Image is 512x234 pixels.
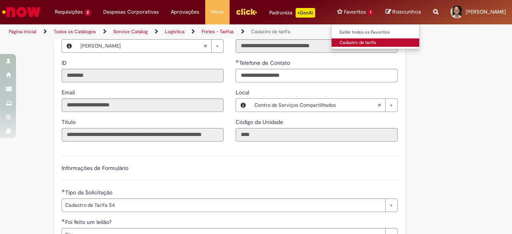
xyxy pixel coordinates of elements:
[54,28,96,35] a: Todos os Catálogos
[392,8,421,16] span: Rascunhos
[332,28,420,37] a: Exibir todos os Favoritos
[62,98,224,112] input: Email
[84,9,91,16] span: 2
[236,118,285,126] label: Somente leitura - Código da Unidade
[269,8,315,18] div: Padroniza
[466,8,506,15] span: [PERSON_NAME]
[236,39,398,53] input: Departamento
[6,24,335,39] ul: Trilhas de página
[236,6,257,18] img: click_logo_yellow_360x200.png
[344,8,366,16] span: Favoritos
[239,59,292,66] span: Telefone de Contato
[55,8,83,16] span: Requisições
[254,99,377,112] span: Centro de Serviços Compartilhados
[65,199,381,212] span: Cadastro de Tarifa S4
[62,69,224,82] input: ID
[62,89,76,96] span: Somente leitura - Email
[296,8,315,18] p: +GenAi
[65,189,114,196] span: Tipo da Solicitação
[62,128,224,142] input: Título
[211,8,224,16] span: More
[202,28,234,35] a: Fretes - Tarifas
[171,8,199,16] span: Aprovações
[1,4,42,20] img: ServiceNow
[250,99,397,112] a: Centro de Serviços CompartilhadosLimpar campo Local
[65,218,113,226] span: Foi feito um leilão?
[62,118,77,126] label: Somente leitura - Título
[236,99,250,112] button: Local, Visualizar este registro Centro de Serviços Compartilhados
[113,28,148,35] a: Service Catalog
[331,24,420,49] ul: Favoritos
[62,59,68,66] span: Somente leitura - ID
[62,189,65,192] span: Obrigatório Preenchido
[62,219,65,222] span: Obrigatório Preenchido
[368,9,374,16] span: 1
[103,8,159,16] span: Despesas Corporativas
[62,164,128,172] label: Informações de Formulário
[80,40,203,52] span: [PERSON_NAME]
[236,69,398,82] input: Telefone de Contato
[76,40,223,52] a: [PERSON_NAME]Limpar campo Favorecido
[373,99,385,112] abbr: Limpar campo Local
[332,38,420,47] a: Cadastro de tarifa
[9,28,36,35] a: Página inicial
[236,60,239,63] span: Obrigatório Preenchido
[236,128,398,142] input: Código da Unidade
[251,28,290,35] a: Cadastro de tarifa
[62,40,76,52] button: Favorecido, Visualizar este registro Lucas Renan De Campos
[62,59,68,67] label: Somente leitura - ID
[165,28,184,35] a: Logistica
[236,89,251,96] span: Local
[199,40,211,52] abbr: Limpar campo Favorecido
[386,8,421,16] a: Rascunhos
[62,88,76,96] label: Somente leitura - Email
